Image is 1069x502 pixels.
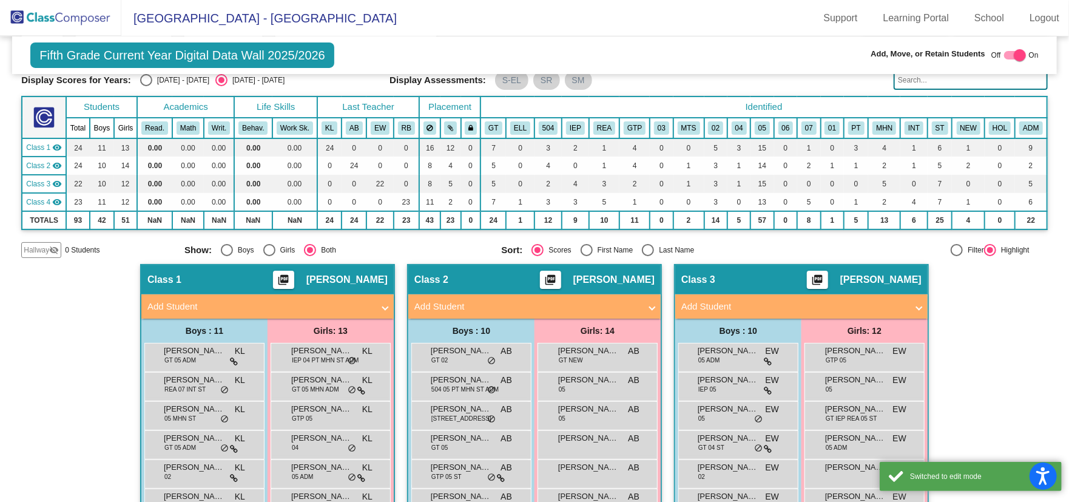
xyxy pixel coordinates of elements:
td: 0 [650,193,673,211]
td: 1 [589,157,619,175]
td: 3 [727,138,750,157]
td: 10 [90,175,114,193]
td: 0.00 [234,157,272,175]
td: 2 [868,193,900,211]
td: 0 [821,138,844,157]
button: 07 [801,121,817,135]
td: 0.00 [204,157,234,175]
td: 1 [821,157,844,175]
td: 3 [844,138,868,157]
span: Class 2 [26,160,50,171]
td: 1 [727,157,750,175]
mat-icon: visibility [52,143,62,152]
th: Placement [419,97,481,118]
span: Class 1 [26,142,50,153]
button: Print Students Details [807,271,828,289]
td: 24 [317,211,342,229]
button: Writ. [208,121,230,135]
td: 24 [481,211,506,229]
th: Mental Health Needs [868,118,900,138]
th: Hispanic [727,118,750,138]
mat-radio-group: Select an option [501,244,809,256]
button: 01 [825,121,840,135]
th: Talent Pool (GT) [619,118,650,138]
th: Last Teacher [317,97,419,118]
button: PT [848,121,865,135]
td: 12 [114,175,137,193]
td: 51 [114,211,137,229]
td: Rebecca Buell - No Class Name [22,193,66,211]
th: Boys [90,118,114,138]
td: 15 [750,175,774,193]
td: 25 [928,211,952,229]
td: 4 [952,211,985,229]
td: 5 [1015,175,1047,193]
th: American Indian/Alaskan Native [821,118,844,138]
th: Black [650,118,673,138]
td: 11 [419,193,440,211]
th: On hold with admissions [985,118,1015,138]
th: 504 Plan [534,118,562,138]
td: 16 [419,138,440,157]
td: 2 [952,157,985,175]
td: 0.00 [272,193,318,211]
td: 57 [750,211,774,229]
td: 1 [844,157,868,175]
th: Received Reading Intervention [900,118,928,138]
td: 0 [506,157,534,175]
td: 12 [114,193,137,211]
td: TOTALS [22,211,66,229]
span: Fifth Grade Current Year Digital Data Wall 2025/2026 [30,42,334,68]
td: 3 [534,138,562,157]
th: Girls [114,118,137,138]
button: GTP [624,121,646,135]
th: Keep away students [419,118,440,138]
td: 5 [844,211,868,229]
mat-panel-title: Add Student [147,300,373,314]
td: 3 [704,157,727,175]
mat-expansion-panel-header: Add Student [408,294,661,319]
td: 2 [1015,157,1047,175]
td: 14 [704,211,727,229]
span: Show: [184,245,212,256]
td: 6 [900,211,928,229]
span: 0 Students [65,245,99,256]
td: 0.00 [204,175,234,193]
button: ST [932,121,948,135]
td: 42 [90,211,114,229]
td: 1 [673,157,704,175]
td: 0 [650,138,673,157]
td: 0 [797,175,820,193]
button: Print Students Details [273,271,294,289]
td: Kristina Layman - No Class Name [22,138,66,157]
mat-radio-group: Select an option [140,74,285,86]
td: 24 [342,211,366,229]
td: 1 [797,138,820,157]
td: 43 [419,211,440,229]
td: 0 [650,175,673,193]
button: EW [371,121,389,135]
td: 5 [727,211,750,229]
td: 9 [562,211,589,229]
td: NaN [137,211,172,229]
td: NaN [172,211,204,229]
td: 2 [868,157,900,175]
td: 8 [797,211,820,229]
td: 0 [461,193,481,211]
td: Amy Bainbridge - No Class Name [22,157,66,175]
td: 0.00 [204,138,234,157]
td: 1 [900,157,928,175]
button: 05 [755,121,770,135]
td: 0.00 [272,175,318,193]
td: 22 [66,175,90,193]
td: 0 [821,193,844,211]
td: 0.00 [272,157,318,175]
td: 0.00 [204,193,234,211]
a: Logout [1020,8,1069,28]
span: Sort: [501,245,522,256]
td: 0 [774,211,797,229]
div: [DATE] - [DATE] [152,75,209,86]
span: Add, Move, or Retain Students [871,48,985,60]
div: Both [316,245,336,256]
td: 0 [900,175,928,193]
